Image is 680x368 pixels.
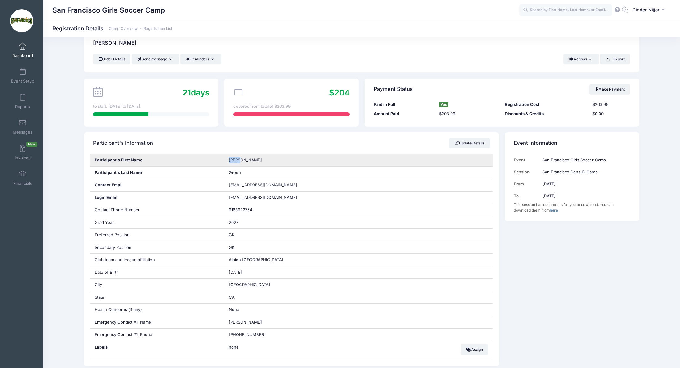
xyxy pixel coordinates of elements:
span: none [229,344,306,350]
span: 2027 [229,220,238,225]
button: Reminders [180,54,221,64]
span: Green [229,170,241,175]
span: New [26,142,37,147]
span: GK [229,245,235,250]
div: City [90,279,224,291]
div: Date of Birth [90,266,224,279]
div: Contact Phone Number [90,204,224,216]
span: Albion [GEOGRAPHIC_DATA] [229,257,283,262]
a: Camp Overview [109,26,138,31]
td: From [514,178,539,190]
td: San Francisco Girls Soccer Camp [539,154,630,166]
span: Invoices [15,155,31,160]
span: $204 [329,88,350,97]
span: Financials [13,181,32,186]
span: Event Setup [11,79,34,84]
a: Order Details [93,54,131,64]
a: Update Details [449,138,490,148]
td: To [514,190,539,202]
div: Preferred Position [90,229,224,241]
td: [DATE] [539,178,630,190]
h4: Payment Status [374,80,413,98]
td: Event [514,154,539,166]
a: Messages [8,116,37,138]
div: Paid in Full [371,102,436,108]
h4: Participant's Information [93,135,153,152]
div: Emergency Contact #1: Name [90,316,224,329]
div: Club team and league affiliation [90,254,224,266]
div: Labels [90,341,224,358]
span: GK [229,232,235,237]
h1: Registration Details [52,25,172,32]
a: Dashboard [8,39,37,61]
a: InvoicesNew [8,142,37,163]
input: Search by First Name, Last Name, or Email... [519,4,612,16]
span: Reports [15,104,30,109]
button: Pinder Nijjar [628,3,671,17]
div: Login Email [90,192,224,204]
a: Event Setup [8,65,37,87]
button: Actions [563,54,599,64]
h4: [PERSON_NAME] [93,34,136,52]
td: San Francisco Dons ID Camp [539,166,630,178]
a: Make Payment [589,84,630,95]
span: [EMAIL_ADDRESS][DOMAIN_NAME] [229,195,306,201]
h1: San Francisco Girls Soccer Camp [52,3,165,17]
div: Health Concerns (if any) [90,304,224,316]
div: $203.99 [589,102,633,108]
div: Participant's Last Name [90,167,224,179]
span: [PHONE_NUMBER] [229,332,266,337]
div: Grad Year [90,216,224,229]
span: CA [229,295,235,300]
div: State [90,291,224,304]
button: Assign [461,344,488,355]
span: Yes [439,102,448,107]
span: Messages [13,130,32,135]
span: Pinder Nijjar [633,6,660,13]
h4: Event Information [514,135,557,152]
span: [DATE] [229,270,242,275]
a: Reports [8,91,37,112]
img: San Francisco Girls Soccer Camp [10,9,33,32]
button: Send message [132,54,179,64]
div: Contact Email [90,179,224,191]
span: [PERSON_NAME] [229,320,262,325]
div: Emergency Contact #1: Phone [90,329,224,341]
a: Financials [8,167,37,189]
div: Secondary Position [90,241,224,254]
a: here [550,208,558,212]
span: Dashboard [12,53,33,58]
div: $203.99 [436,111,502,117]
div: This session has documents for you to download. You can download them from [514,202,630,213]
span: [PERSON_NAME] [229,157,262,162]
button: Export [600,54,630,64]
span: 9163922754 [229,207,252,212]
div: Participant's First Name [90,154,224,166]
span: [GEOGRAPHIC_DATA] [229,282,270,287]
div: to start. [DATE] to [DATE] [93,103,209,110]
div: covered from total of $203.99 [233,103,350,110]
span: [EMAIL_ADDRESS][DOMAIN_NAME] [229,182,297,187]
div: days [183,87,209,99]
div: Amount Paid [371,111,436,117]
a: Registration List [143,26,172,31]
div: Registration Cost [502,102,589,108]
td: [DATE] [539,190,630,202]
td: Session [514,166,539,178]
div: $0.00 [589,111,633,117]
div: Discounts & Credits [502,111,589,117]
span: 21 [183,88,191,97]
span: None [229,307,239,312]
